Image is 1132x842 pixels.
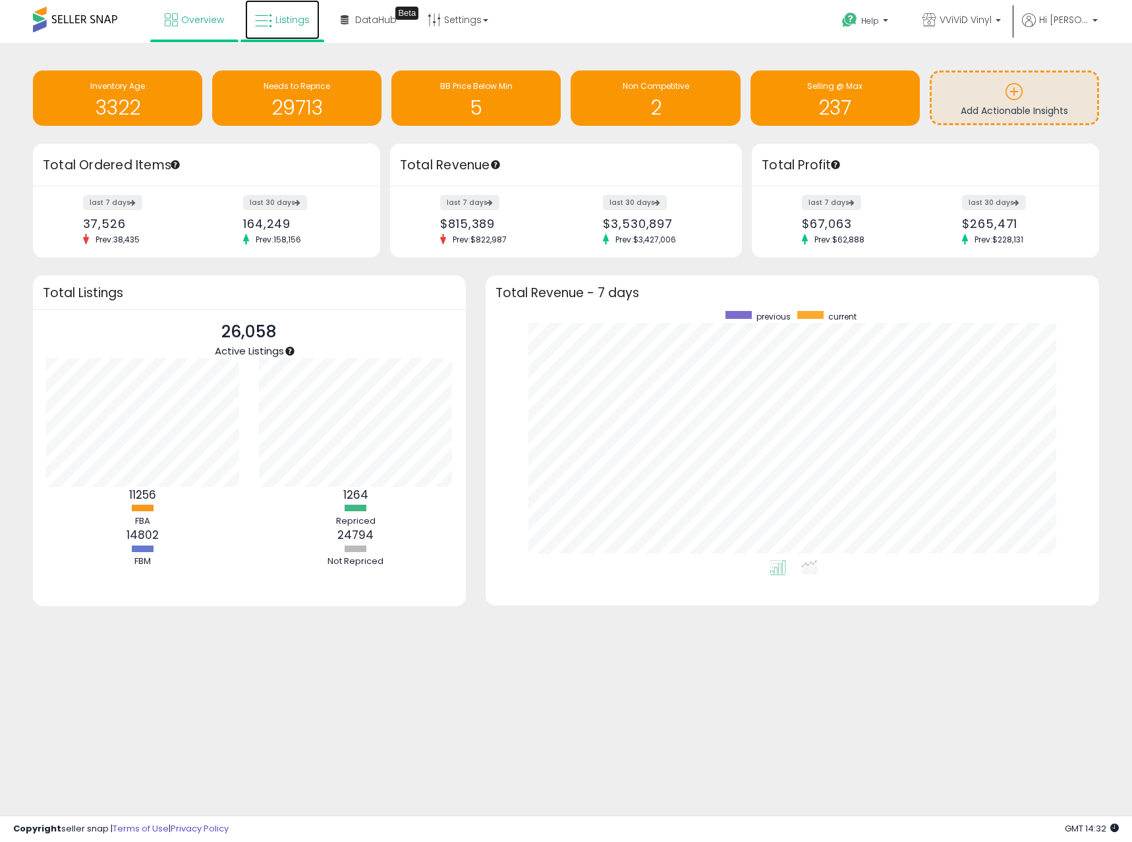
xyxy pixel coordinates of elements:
span: Prev: $228,131 [968,234,1030,245]
div: Tooltip anchor [169,159,181,171]
span: Active Listings [215,344,284,358]
div: Not Repriced [316,555,395,568]
label: last 7 days [83,195,142,210]
label: last 7 days [802,195,861,210]
div: Tooltip anchor [830,159,841,171]
span: Prev: 158,156 [249,234,308,245]
div: Repriced [316,515,395,528]
div: Tooltip anchor [490,159,501,171]
span: Needs to Reprice [264,80,330,92]
span: Prev: $62,888 [808,234,871,245]
span: Help [861,15,879,26]
a: Hi [PERSON_NAME] [1022,13,1098,43]
p: 26,058 [215,320,284,345]
b: 14802 [127,527,159,543]
h1: 5 [398,97,554,119]
h1: 3322 [40,97,196,119]
div: FBA [103,515,183,528]
div: $815,389 [440,217,556,231]
b: 1264 [343,487,368,503]
label: last 30 days [603,195,667,210]
label: last 7 days [440,195,499,210]
span: Listings [275,13,310,26]
h3: Total Listings [43,288,456,298]
h3: Total Ordered Items [43,156,370,175]
span: Selling @ Max [807,80,863,92]
label: last 30 days [243,195,307,210]
span: VViViD Vinyl [940,13,992,26]
a: BB Price Below Min 5 [391,70,561,126]
span: current [828,311,857,322]
span: BB Price Below Min [440,80,513,92]
span: previous [756,311,791,322]
div: 37,526 [83,217,197,231]
h1: 2 [577,97,733,119]
a: Add Actionable Insights [932,72,1097,123]
a: Selling @ Max 237 [750,70,920,126]
div: $3,530,897 [603,217,719,231]
label: last 30 days [962,195,1026,210]
span: Add Actionable Insights [961,104,1068,117]
a: Help [832,2,901,43]
div: Tooltip anchor [284,345,296,357]
span: Hi [PERSON_NAME] [1039,13,1089,26]
span: Prev: $822,987 [446,234,513,245]
a: Needs to Reprice 29713 [212,70,382,126]
div: 164,249 [243,217,357,231]
h3: Total Profit [762,156,1089,175]
a: Inventory Age 3322 [33,70,202,126]
h1: 29713 [219,97,375,119]
span: Overview [181,13,224,26]
span: Non Competitive [623,80,689,92]
i: Get Help [841,12,858,28]
span: Prev: 38,435 [89,234,146,245]
div: Tooltip anchor [395,7,418,20]
div: $265,471 [962,217,1076,231]
h3: Total Revenue - 7 days [495,288,1089,298]
span: Prev: $3,427,006 [609,234,683,245]
b: 11256 [129,487,156,503]
span: DataHub [355,13,397,26]
div: $67,063 [802,217,916,231]
b: 24794 [337,527,374,543]
span: Inventory Age [90,80,145,92]
h3: Total Revenue [400,156,732,175]
a: Non Competitive 2 [571,70,740,126]
h1: 237 [757,97,913,119]
div: FBM [103,555,183,568]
